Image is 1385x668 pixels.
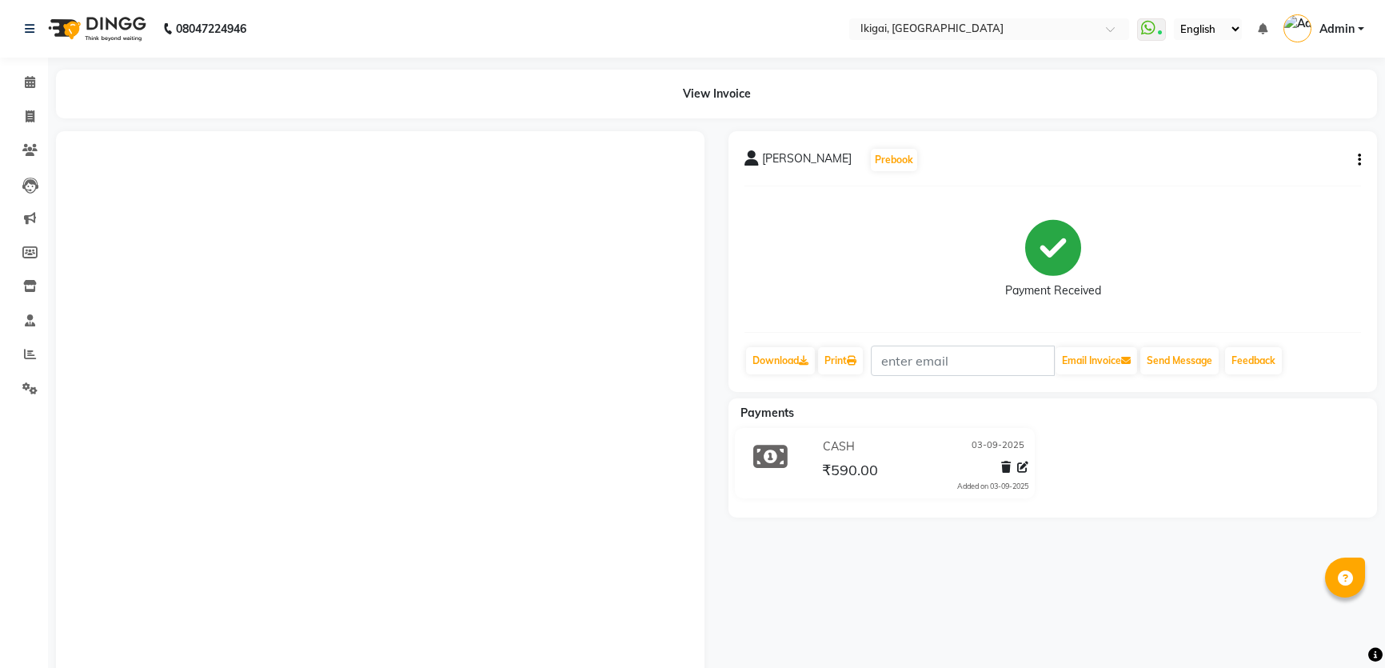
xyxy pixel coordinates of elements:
button: Email Invoice [1056,347,1137,374]
a: Download [746,347,815,374]
span: Admin [1319,21,1355,38]
span: 03-09-2025 [972,438,1024,455]
iframe: chat widget [1318,604,1369,652]
b: 08047224946 [176,6,246,51]
img: Admin [1283,14,1311,42]
input: enter email [871,346,1055,376]
div: Payment Received [1005,282,1101,299]
span: ₹590.00 [822,461,878,483]
button: Prebook [871,149,917,171]
span: Payments [740,406,794,420]
div: View Invoice [56,70,1377,118]
img: logo [41,6,150,51]
button: Send Message [1140,347,1219,374]
span: CASH [823,438,855,455]
span: [PERSON_NAME] [762,150,852,173]
div: Added on 03-09-2025 [957,481,1028,492]
a: Print [818,347,863,374]
a: Feedback [1225,347,1282,374]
